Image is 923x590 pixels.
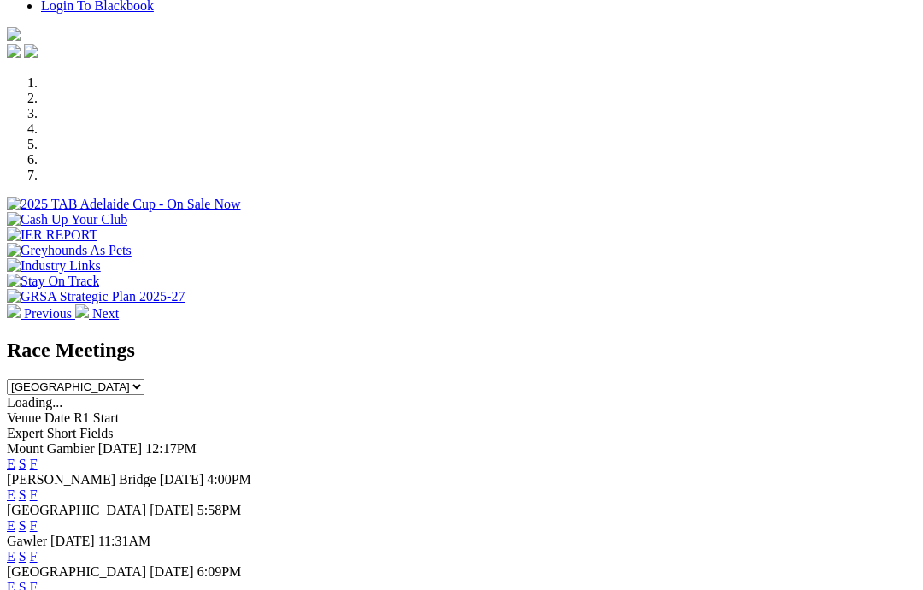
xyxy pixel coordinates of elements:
span: Venue [7,410,41,425]
span: R1 Start [73,410,119,425]
span: [DATE] [50,534,95,548]
a: E [7,518,15,533]
img: GRSA Strategic Plan 2025-27 [7,289,185,304]
span: [DATE] [160,472,204,487]
img: IER REPORT [7,227,97,243]
a: F [30,518,38,533]
span: 5:58PM [197,503,242,517]
img: twitter.svg [24,44,38,58]
span: 6:09PM [197,564,242,579]
span: Mount Gambier [7,441,95,456]
img: logo-grsa-white.png [7,27,21,41]
span: [DATE] [98,441,143,456]
img: Industry Links [7,258,101,274]
span: 12:17PM [145,441,197,456]
a: E [7,487,15,502]
img: facebook.svg [7,44,21,58]
img: chevron-left-pager-white.svg [7,304,21,318]
img: Greyhounds As Pets [7,243,132,258]
img: 2025 TAB Adelaide Cup - On Sale Now [7,197,241,212]
h2: Race Meetings [7,339,916,362]
span: [PERSON_NAME] Bridge [7,472,156,487]
span: Loading... [7,395,62,410]
span: 11:31AM [98,534,151,548]
a: F [30,487,38,502]
a: S [19,487,26,502]
a: F [30,549,38,563]
a: E [7,457,15,471]
a: S [19,518,26,533]
span: Short [47,426,77,440]
span: Next [92,306,119,321]
img: chevron-right-pager-white.svg [75,304,89,318]
img: Cash Up Your Club [7,212,127,227]
span: [GEOGRAPHIC_DATA] [7,503,146,517]
span: Previous [24,306,72,321]
a: Previous [7,306,75,321]
span: Gawler [7,534,47,548]
span: [DATE] [150,564,194,579]
a: F [30,457,38,471]
span: Date [44,410,70,425]
a: Next [75,306,119,321]
a: E [7,549,15,563]
a: S [19,549,26,563]
span: [GEOGRAPHIC_DATA] [7,564,146,579]
a: S [19,457,26,471]
img: Stay On Track [7,274,99,289]
span: 4:00PM [207,472,251,487]
span: Fields [79,426,113,440]
span: [DATE] [150,503,194,517]
span: Expert [7,426,44,440]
